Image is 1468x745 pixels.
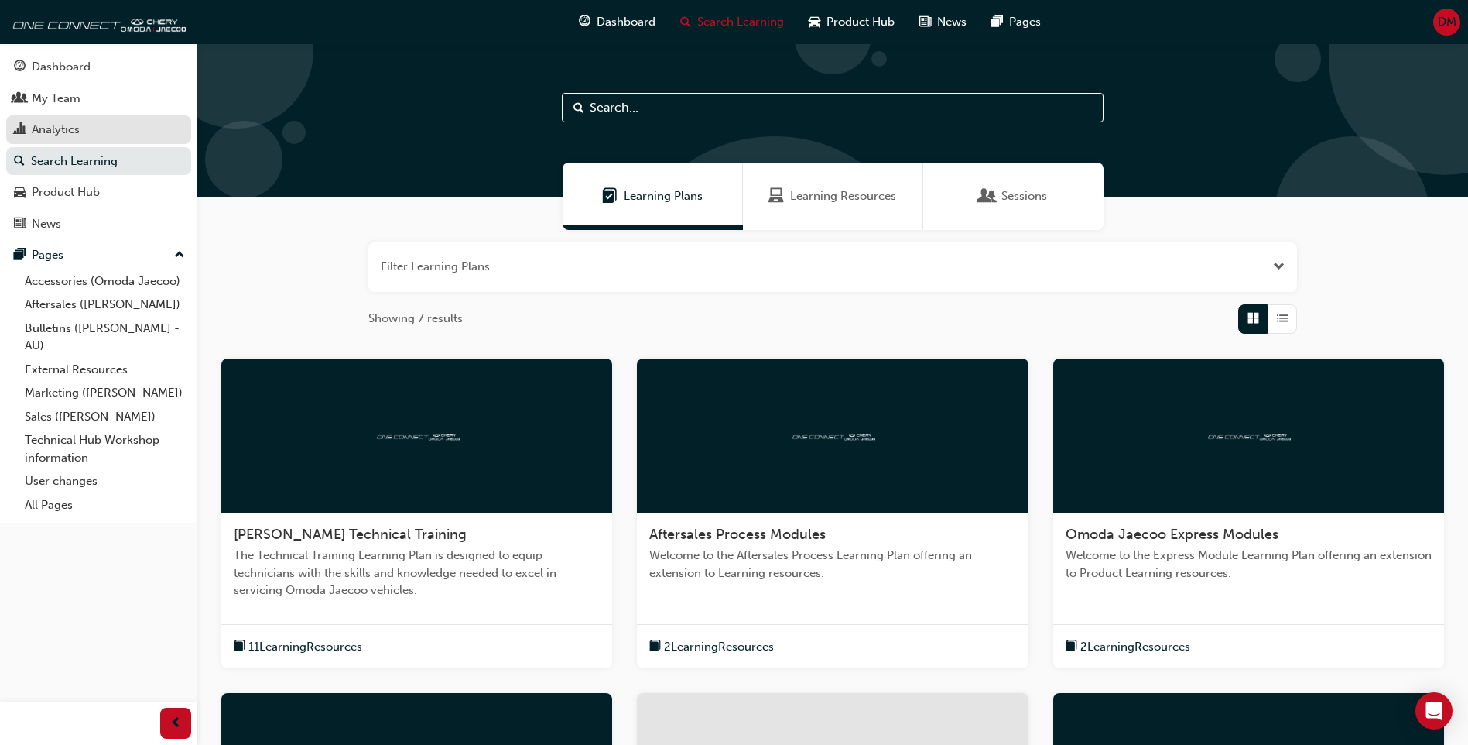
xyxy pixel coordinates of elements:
[1206,427,1291,442] img: oneconnect
[174,245,185,266] span: up-icon
[14,155,25,169] span: search-icon
[19,405,191,429] a: Sales ([PERSON_NAME])
[32,184,100,201] div: Product Hub
[579,12,590,32] span: guage-icon
[19,493,191,517] a: All Pages
[1001,187,1047,205] span: Sessions
[14,186,26,200] span: car-icon
[6,241,191,270] button: Pages
[1415,692,1453,730] div: Open Intercom Messenger
[919,12,931,32] span: news-icon
[768,187,784,205] span: Learning Resources
[1433,9,1460,36] button: DM
[248,638,362,656] span: 11 Learning Resources
[664,638,774,656] span: 2 Learning Resources
[566,6,668,38] a: guage-iconDashboard
[1273,258,1285,276] button: Open the filter
[649,547,1015,582] span: Welcome to the Aftersales Process Learning Plan offering an extension to Learning resources.
[1009,13,1041,31] span: Pages
[573,99,584,117] span: Search
[624,187,703,205] span: Learning Plans
[6,84,191,113] a: My Team
[32,121,80,139] div: Analytics
[1438,13,1456,31] span: DM
[221,359,612,669] a: oneconnect[PERSON_NAME] Technical TrainingThe Technical Training Learning Plan is designed to equ...
[980,187,995,205] span: Sessions
[991,12,1003,32] span: pages-icon
[19,293,191,317] a: Aftersales ([PERSON_NAME])
[6,53,191,81] a: Dashboard
[6,210,191,239] a: News
[170,714,182,733] span: prev-icon
[907,6,979,38] a: news-iconNews
[562,93,1104,122] input: Search...
[680,12,691,32] span: search-icon
[697,13,784,31] span: Search Learning
[809,12,820,32] span: car-icon
[19,381,191,405] a: Marketing ([PERSON_NAME])
[19,358,191,382] a: External Resources
[597,13,655,31] span: Dashboard
[14,123,26,137] span: chart-icon
[1066,637,1190,657] button: book-icon2LearningResources
[923,163,1104,230] a: SessionsSessions
[743,163,923,230] a: Learning ResourcesLearning Resources
[6,115,191,144] a: Analytics
[32,58,91,76] div: Dashboard
[1066,547,1432,582] span: Welcome to the Express Module Learning Plan offering an extension to Product Learning resources.
[1053,359,1444,669] a: oneconnectOmoda Jaecoo Express ModulesWelcome to the Express Module Learning Plan offering an ext...
[1066,526,1278,543] span: Omoda Jaecoo Express Modules
[234,637,245,657] span: book-icon
[602,187,618,205] span: Learning Plans
[649,637,661,657] span: book-icon
[234,526,467,543] span: [PERSON_NAME] Technical Training
[790,427,875,442] img: oneconnect
[32,246,63,264] div: Pages
[6,147,191,176] a: Search Learning
[6,50,191,241] button: DashboardMy TeamAnalyticsSearch LearningProduct HubNews
[19,317,191,358] a: Bulletins ([PERSON_NAME] - AU)
[1247,310,1259,328] span: Grid
[14,249,26,263] span: pages-icon
[19,270,191,294] a: Accessories (Omoda Jaecoo)
[19,428,191,469] a: Technical Hub Workshop information
[14,218,26,232] span: news-icon
[826,13,895,31] span: Product Hub
[14,60,26,74] span: guage-icon
[649,526,826,543] span: Aftersales Process Modules
[937,13,967,31] span: News
[32,215,61,233] div: News
[796,6,907,38] a: car-iconProduct Hub
[1066,637,1077,657] span: book-icon
[1277,310,1288,328] span: List
[32,90,80,108] div: My Team
[234,547,600,599] span: The Technical Training Learning Plan is designed to equip technicians with the skills and knowled...
[563,163,743,230] a: Learning PlansLearning Plans
[8,6,186,37] img: oneconnect
[979,6,1053,38] a: pages-iconPages
[14,92,26,106] span: people-icon
[668,6,796,38] a: search-iconSearch Learning
[19,469,191,493] a: User changes
[6,178,191,207] a: Product Hub
[375,427,460,442] img: oneconnect
[1080,638,1190,656] span: 2 Learning Resources
[649,637,774,657] button: book-icon2LearningResources
[234,637,362,657] button: book-icon11LearningResources
[637,359,1028,669] a: oneconnectAftersales Process ModulesWelcome to the Aftersales Process Learning Plan offering an e...
[368,310,463,328] span: Showing 7 results
[790,187,896,205] span: Learning Resources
